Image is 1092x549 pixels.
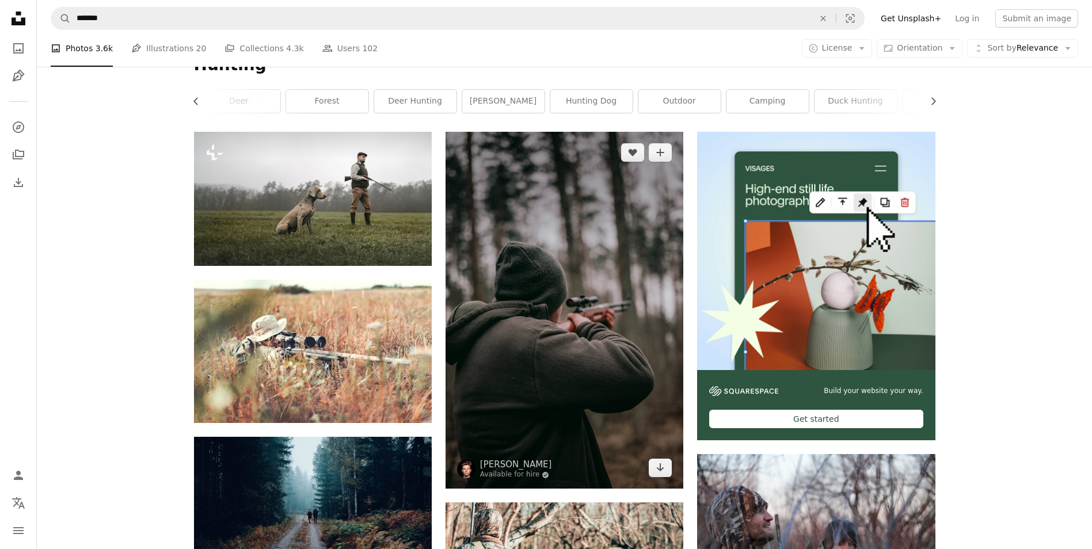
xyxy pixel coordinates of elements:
a: Home — Unsplash [7,7,30,32]
span: Sort by [987,43,1016,52]
button: Orientation [877,39,962,58]
img: Go to Sebastian Pociecha's profile [457,460,475,478]
a: Log in [948,9,986,28]
button: Menu [7,519,30,542]
a: Illustrations [7,64,30,87]
span: 4.3k [286,42,303,55]
img: file-1606177908946-d1eed1cbe4f5image [709,386,778,396]
a: deer hunting [374,90,456,113]
a: Users 102 [322,30,378,67]
a: Explore [7,116,30,139]
a: hunting dog [550,90,633,113]
form: Find visuals sitewide [51,7,865,30]
span: Build your website your way. [824,386,923,396]
img: A hunter man with dog in traditional shooting clothes on field holding shotgun. [194,132,432,265]
a: camping [726,90,809,113]
img: man using sniper rifle [446,132,683,489]
button: scroll list to the right [923,90,935,113]
a: Log in / Sign up [7,464,30,487]
a: [PERSON_NAME] [462,90,545,113]
a: Download [649,459,672,477]
button: Clear [811,7,836,29]
a: Download History [7,171,30,194]
a: man in brown jacket and black pants sitting on brown grass field during daytime [194,346,432,356]
a: Available for hire [480,470,552,479]
button: Submit an image [995,9,1078,28]
button: Language [7,491,30,514]
a: A hunter man with dog in traditional shooting clothes on field holding shotgun. [194,193,432,204]
a: outdoor [638,90,721,113]
button: License [802,39,873,58]
a: Photos [7,37,30,60]
a: Get Unsplash+ [874,9,948,28]
a: Collections [7,143,30,166]
a: two men's inside forest [697,528,935,538]
img: file-1723602894256-972c108553a7image [697,132,935,369]
img: man in brown jacket and black pants sitting on brown grass field during daytime [194,280,432,424]
button: Add to Collection [649,143,672,162]
a: Build your website your way.Get started [697,132,935,440]
button: Like [621,143,644,162]
span: License [822,43,853,52]
a: deer [198,90,280,113]
a: [PERSON_NAME] [480,459,552,470]
a: man using sniper rifle [446,305,683,315]
span: Orientation [897,43,942,52]
span: 20 [196,42,207,55]
a: duck hunting [815,90,897,113]
span: Relevance [987,43,1058,54]
button: Visual search [836,7,864,29]
a: Collections 4.3k [225,30,303,67]
a: gun [903,90,985,113]
button: scroll list to the left [194,90,207,113]
a: two person walking in between tall trees during cloudy sky [194,510,432,521]
span: 102 [362,42,378,55]
a: forest [286,90,368,113]
div: Get started [709,410,923,428]
button: Search Unsplash [51,7,71,29]
button: Sort byRelevance [967,39,1078,58]
a: Illustrations 20 [131,30,206,67]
